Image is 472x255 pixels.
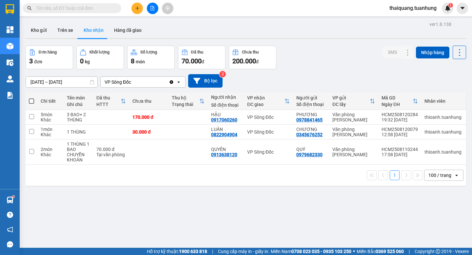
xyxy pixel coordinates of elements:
div: CHƯƠNG [296,127,326,132]
div: Nhân viên [424,98,462,104]
div: 0979682330 [296,152,323,157]
button: Đã thu70.000đ [178,46,226,69]
button: caret-down [457,3,468,14]
div: Chi tiết [41,98,60,104]
img: solution-icon [7,92,13,99]
button: Đơn hàng3đơn [26,46,73,69]
div: Thu hộ [172,95,199,100]
strong: 0369 525 060 [376,249,404,254]
span: ⚪️ [353,250,355,253]
div: HCM2508120284 [382,112,418,117]
th: Toggle SortBy [168,93,208,110]
button: Bộ lọc [188,74,223,88]
button: aim [162,3,173,14]
span: message [7,241,13,247]
div: Người nhận [211,95,241,100]
button: Trên xe [52,22,78,38]
div: HCM2508110244 [382,147,418,152]
div: 0913638120 [211,152,237,157]
div: Người gửi [296,95,326,100]
span: Hỗ trợ kỹ thuật: [147,248,207,255]
span: thaiquang.tuanhung [384,4,442,12]
div: PHƯƠNG [296,112,326,117]
sup: 3 [219,71,226,77]
div: 12:58 [DATE] [382,132,418,137]
div: 0978841465 [296,117,323,122]
span: 200.000 [232,57,256,65]
span: 1 [449,3,452,8]
div: Chưa thu [242,50,259,54]
div: thioanh.tuanhung [424,149,462,155]
div: HCM2508120079 [382,127,418,132]
div: 1 THÙNG 1 BAO [67,141,90,152]
div: 0345676252 [296,132,323,137]
div: HẬU [211,112,241,117]
div: QUYỀN [211,147,241,152]
img: logo-vxr [6,4,14,14]
div: 3 BAO+ 2 THÙNG [67,112,90,122]
strong: 0708 023 035 - 0935 103 250 [291,249,351,254]
div: Văn phòng [PERSON_NAME] [332,147,375,157]
button: Kho nhận [78,22,109,38]
button: 1 [390,170,400,180]
img: warehouse-icon [7,43,13,50]
div: VP Sông Đốc [105,79,131,85]
div: 2 món [41,147,60,152]
div: Khác [41,152,60,157]
div: Ghi chú [67,102,90,107]
img: dashboard-icon [7,26,13,33]
th: Toggle SortBy [244,93,293,110]
span: plus [135,6,140,11]
div: Tại văn phòng [96,152,126,157]
div: VP Sông Đốc [247,129,290,135]
div: Trạng thái [172,102,199,107]
div: 70.000 đ [96,147,126,152]
div: CHUYỂN KHOẢN [67,152,90,162]
div: ver 1.8.138 [429,21,451,28]
span: đ [256,59,259,64]
div: 170.000 đ [132,115,165,120]
th: Toggle SortBy [329,93,378,110]
span: món [136,59,145,64]
div: Khác [41,117,60,122]
span: | [409,248,410,255]
div: VP nhận [247,95,285,100]
strong: 1900 633 818 [179,249,207,254]
div: 1 THÙNG [67,129,90,135]
span: notification [7,226,13,233]
button: SMS [383,46,402,58]
span: 8 [131,57,134,65]
div: HTTT [96,102,121,107]
div: ĐC giao [247,102,285,107]
th: Toggle SortBy [378,93,421,110]
span: caret-down [460,5,465,11]
div: thioanh.tuanhung [424,129,462,135]
button: Nhập hàng [416,47,449,58]
button: Kho gửi [26,22,52,38]
div: Tên món [67,95,90,100]
th: Toggle SortBy [93,93,129,110]
div: Mã GD [382,95,413,100]
svg: open [454,173,459,178]
div: Đã thu [96,95,121,100]
span: Miền Bắc [357,248,404,255]
span: search [27,6,32,11]
button: plus [131,3,143,14]
div: Ngày ĐH [382,102,413,107]
div: QUÝ [296,147,326,152]
div: 0822904904 [211,132,237,137]
span: 70.000 [182,57,202,65]
span: file-add [150,6,155,11]
button: Số lượng8món [127,46,175,69]
span: Cung cấp máy in - giấy in: [218,248,269,255]
input: Select a date range. [26,77,97,87]
button: Khối lượng0kg [76,46,124,69]
div: 17:58 [DATE] [382,152,418,157]
span: kg [85,59,90,64]
div: VP gửi [332,95,370,100]
span: 3 [29,57,33,65]
div: Khác [41,132,60,137]
button: Hàng đã giao [109,22,147,38]
div: 30.000 đ [132,129,165,135]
